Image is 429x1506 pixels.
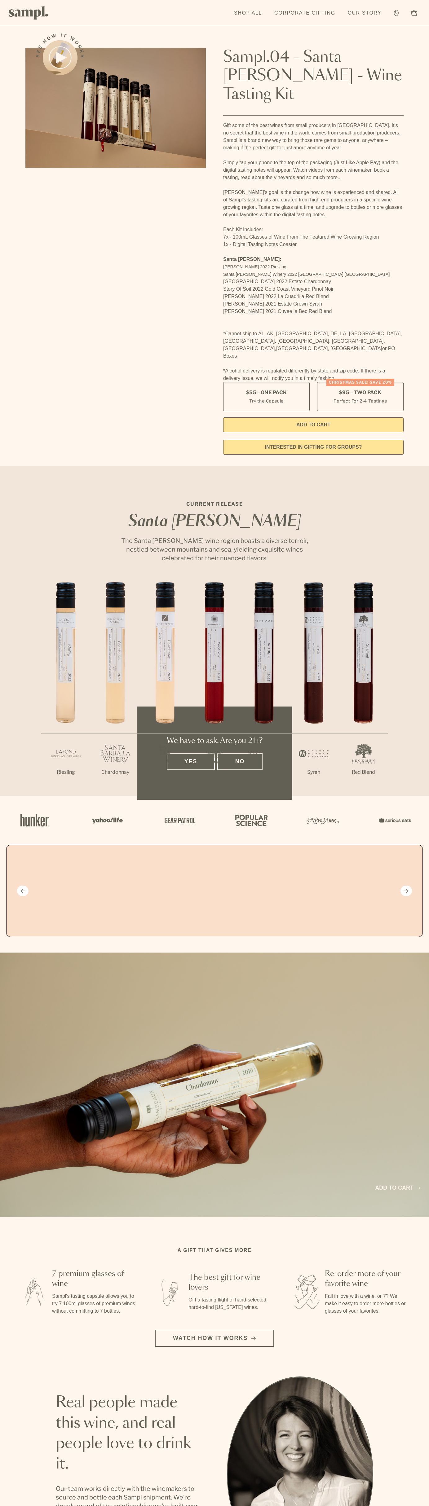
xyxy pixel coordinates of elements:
li: 5 / 7 [239,582,289,796]
small: Perfect For 2-4 Tastings [334,398,387,404]
a: Corporate Gifting [271,6,338,20]
p: Pinot Noir [190,768,239,776]
span: $55 - One Pack [246,389,287,396]
li: 3 / 7 [140,582,190,796]
a: Our Story [345,6,385,20]
p: Riesling [41,768,91,776]
a: interested in gifting for groups? [223,440,404,455]
p: Syrah [289,768,338,776]
p: Chardonnay [140,768,190,776]
button: Previous slide [17,886,29,896]
li: 4 / 7 [190,582,239,796]
span: $95 - Two Pack [339,389,382,396]
li: 6 / 7 [289,582,338,796]
li: 2 / 7 [91,582,140,796]
li: 7 / 7 [338,582,388,796]
p: Red Blend [239,768,289,776]
img: Sampl logo [9,6,48,20]
small: Try the Capsule [249,398,284,404]
a: Shop All [231,6,265,20]
button: See how it works [43,40,77,75]
p: Chardonnay [91,768,140,776]
button: Next slide [400,886,412,896]
img: Sampl.04 - Santa Barbara - Wine Tasting Kit [25,48,206,168]
li: 1 / 7 [41,582,91,796]
button: Add to Cart [223,417,404,432]
a: Add to cart [375,1184,420,1192]
div: Christmas SALE! Save 20% [326,379,394,386]
p: Red Blend [338,768,388,776]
